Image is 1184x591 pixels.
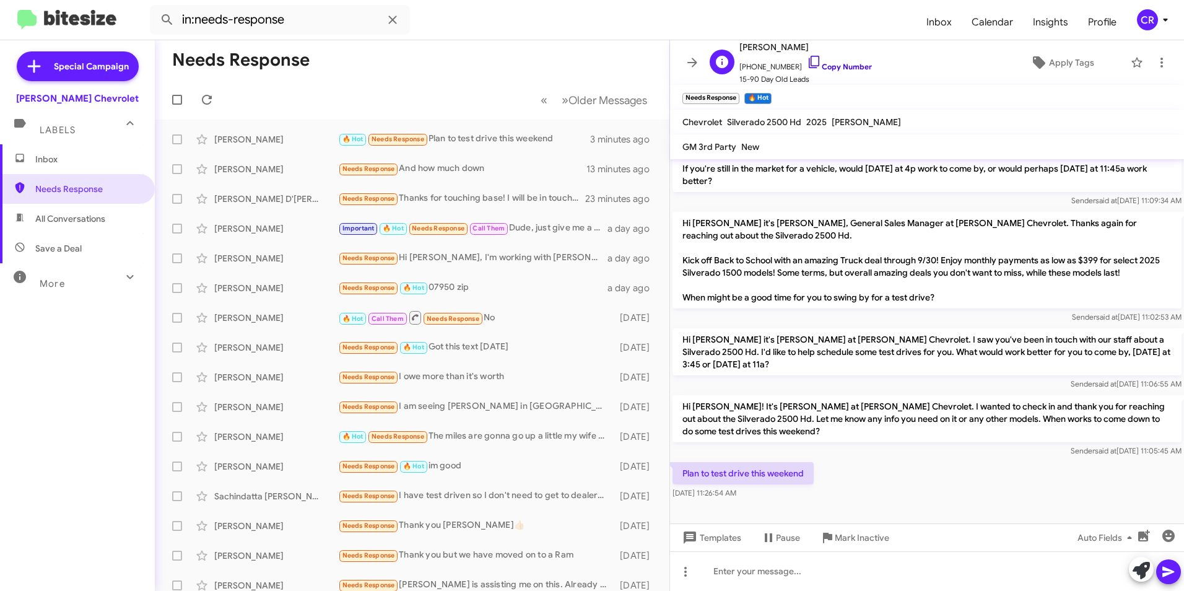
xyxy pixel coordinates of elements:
[338,489,614,503] div: I have test driven so I don't need to get to dealership again
[338,340,614,354] div: Got this text [DATE]
[342,315,363,323] span: 🔥 Hot
[673,212,1182,309] p: Hi [PERSON_NAME] it's [PERSON_NAME], General Sales Manager at [PERSON_NAME] Chevrolet. Thanks aga...
[554,87,655,113] button: Next
[338,281,607,295] div: 07950 zip
[214,341,338,354] div: [PERSON_NAME]
[214,549,338,562] div: [PERSON_NAME]
[338,548,614,563] div: Thank you but we have moved on to a Ram
[962,4,1023,40] a: Calendar
[670,527,751,549] button: Templates
[614,460,659,473] div: [DATE]
[562,92,568,108] span: »
[1072,312,1182,322] span: Sender [DATE] 11:02:53 AM
[533,87,555,113] button: Previous
[744,93,771,104] small: 🔥 Hot
[214,312,338,324] div: [PERSON_NAME]
[383,224,404,232] span: 🔥 Hot
[541,92,547,108] span: «
[835,527,889,549] span: Mark Inactive
[673,462,814,484] p: Plan to test drive this weekend
[614,520,659,532] div: [DATE]
[338,221,607,235] div: Dude, just give me a call. I have 15mins b4 this conference call at 11:30am
[172,50,310,70] h1: Needs Response
[1077,527,1137,549] span: Auto Fields
[342,165,395,173] span: Needs Response
[342,522,395,530] span: Needs Response
[614,431,659,443] div: [DATE]
[1068,527,1147,549] button: Auto Fields
[338,132,590,146] div: Plan to test drive this weekend
[1095,446,1117,455] span: said at
[338,429,614,444] div: The miles are gonna go up a little my wife has tha car out [DATE]
[607,222,659,235] div: a day ago
[35,153,141,165] span: Inbox
[590,133,659,146] div: 3 minutes ago
[338,370,614,384] div: I owe more than it's worth
[682,93,739,104] small: Needs Response
[916,4,962,40] a: Inbox
[1071,446,1182,455] span: Sender [DATE] 11:05:45 AM
[342,224,375,232] span: Important
[338,459,614,473] div: im good
[35,183,141,195] span: Needs Response
[534,87,655,113] nav: Page navigation example
[372,315,404,323] span: Call Them
[214,282,338,294] div: [PERSON_NAME]
[1078,4,1126,40] a: Profile
[40,278,65,289] span: More
[214,163,338,175] div: [PERSON_NAME]
[338,310,614,325] div: No
[214,401,338,413] div: [PERSON_NAME]
[614,490,659,502] div: [DATE]
[776,527,800,549] span: Pause
[412,224,464,232] span: Needs Response
[214,460,338,473] div: [PERSON_NAME]
[342,254,395,262] span: Needs Response
[1023,4,1078,40] a: Insights
[342,462,395,470] span: Needs Response
[342,343,395,351] span: Needs Response
[214,431,338,443] div: [PERSON_NAME]
[17,51,139,81] a: Special Campaign
[214,193,338,205] div: [PERSON_NAME] D'[PERSON_NAME]
[832,116,901,128] span: [PERSON_NAME]
[1049,51,1094,74] span: Apply Tags
[372,432,424,440] span: Needs Response
[614,312,659,324] div: [DATE]
[607,252,659,265] div: a day ago
[40,125,76,136] span: Labels
[568,94,647,107] span: Older Messages
[1071,196,1182,205] span: Sender [DATE] 11:09:34 AM
[1137,9,1158,30] div: CR
[150,5,410,35] input: Search
[682,141,736,152] span: GM 3rd Party
[342,373,395,381] span: Needs Response
[54,60,129,72] span: Special Campaign
[342,492,395,500] span: Needs Response
[999,51,1125,74] button: Apply Tags
[342,195,395,203] span: Needs Response
[342,135,363,143] span: 🔥 Hot
[214,133,338,146] div: [PERSON_NAME]
[427,315,479,323] span: Needs Response
[614,371,659,383] div: [DATE]
[342,403,395,411] span: Needs Response
[806,116,827,128] span: 2025
[673,328,1182,375] p: Hi [PERSON_NAME] it's [PERSON_NAME] at [PERSON_NAME] Chevrolet. I saw you've been in touch with o...
[807,62,872,71] a: Copy Number
[739,55,872,73] span: [PHONE_NUMBER]
[342,581,395,589] span: Needs Response
[214,252,338,265] div: [PERSON_NAME]
[342,432,363,440] span: 🔥 Hot
[338,251,607,265] div: Hi [PERSON_NAME], I'm working with [PERSON_NAME].Thank you though.
[1095,196,1117,205] span: said at
[338,162,586,176] div: And how much down
[751,527,810,549] button: Pause
[741,141,759,152] span: New
[214,520,338,532] div: [PERSON_NAME]
[673,395,1182,442] p: Hi [PERSON_NAME]! It's [PERSON_NAME] at [PERSON_NAME] Chevrolet. I wanted to check in and thank y...
[1095,379,1117,388] span: said at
